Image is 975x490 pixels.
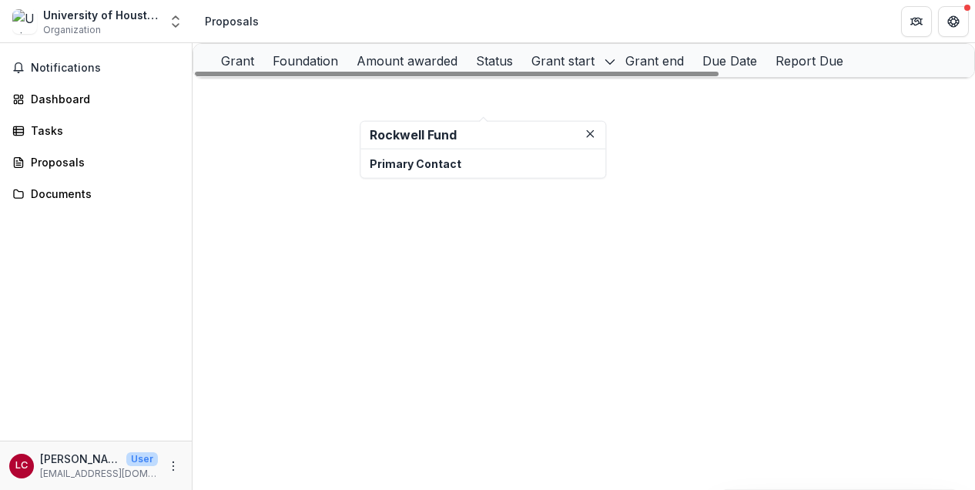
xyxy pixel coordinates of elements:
div: Status [467,44,522,77]
span: Organization [43,23,101,37]
button: More [164,457,183,475]
div: Grant end [616,44,693,77]
div: Foundation [263,52,347,70]
button: Close [581,125,599,143]
h2: Rockwell Fund [370,128,596,143]
div: Grant start [522,52,604,70]
p: [EMAIL_ADDRESS][DOMAIN_NAME] [40,467,158,481]
div: Report Due [766,44,853,77]
div: Status [467,52,522,70]
div: Amount awarded [347,44,467,77]
div: Documents [31,186,173,202]
div: Foundation [263,44,347,77]
nav: breadcrumb [199,10,265,32]
div: Grant start [522,44,616,77]
div: Due Date [693,52,766,70]
div: Grant [212,44,263,77]
p: [PERSON_NAME] [40,451,120,467]
div: Grant [212,52,263,70]
div: Amount awarded [347,52,467,70]
div: Proposals [31,154,173,170]
div: University of Houston Foundation [43,7,159,23]
div: Dashboard [31,91,173,107]
div: Liz Chavez [15,461,28,471]
p: User [126,452,158,466]
div: Due Date [693,44,766,77]
img: University of Houston Foundation [12,9,37,34]
div: Grant end [616,52,693,70]
div: Report Due [766,52,853,70]
span: Notifications [31,62,179,75]
button: Notifications [6,55,186,80]
a: Tasks [6,118,186,143]
p: Primary Contact [370,156,596,172]
svg: sorted descending [604,55,616,68]
div: Tasks [31,123,173,139]
button: Open entity switcher [165,6,186,37]
a: Dashboard [6,86,186,112]
div: Proposals [205,13,259,29]
a: Proposals [6,149,186,175]
button: Partners [901,6,932,37]
button: Get Help [938,6,969,37]
a: Documents [6,181,186,206]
